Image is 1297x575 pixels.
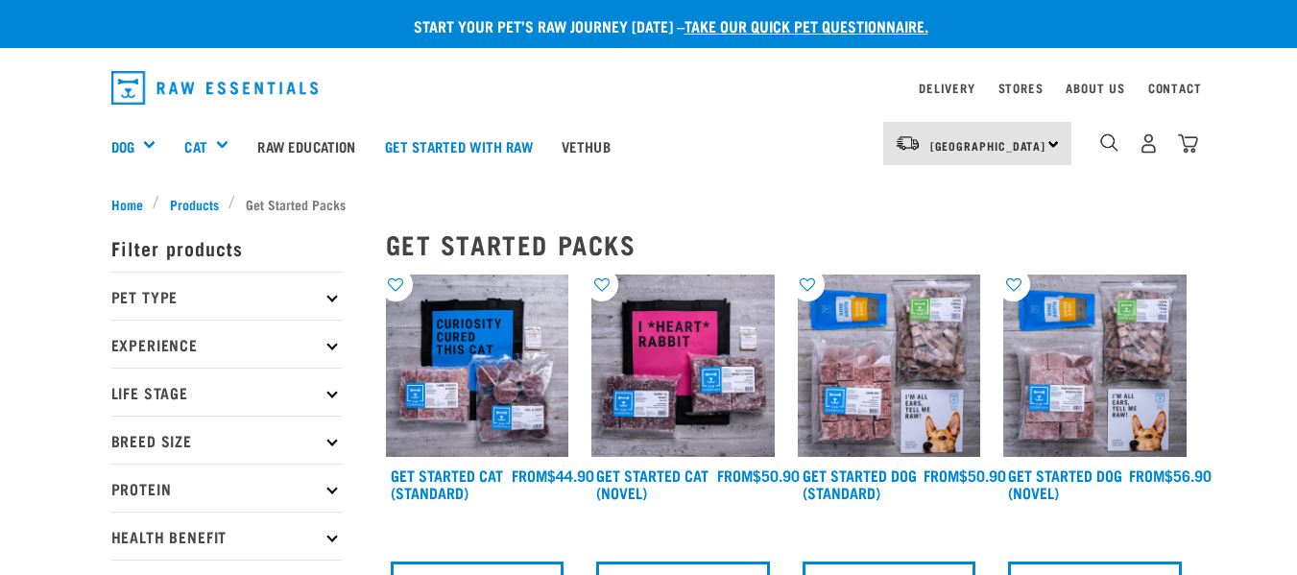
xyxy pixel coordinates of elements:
span: FROM [717,470,753,479]
span: FROM [1129,470,1165,479]
a: take our quick pet questionnaire. [685,21,928,30]
img: Assortment Of Raw Essential Products For Cats Including, Pink And Black Tote Bag With "I *Heart* ... [591,275,775,458]
div: $56.90 [1129,467,1212,484]
p: Life Stage [111,368,342,416]
img: user.png [1139,133,1159,154]
h2: Get Started Packs [386,229,1187,259]
img: NSP Dog Standard Update [798,275,981,458]
span: FROM [924,470,959,479]
a: Get Started Cat (Novel) [596,470,709,496]
img: home-icon-1@2x.png [1100,133,1118,152]
a: Vethub [547,108,625,184]
a: Raw Education [243,108,370,184]
a: Delivery [919,84,974,91]
a: Get Started Cat (Standard) [391,470,503,496]
a: About Us [1066,84,1124,91]
div: $50.90 [717,467,800,484]
p: Pet Type [111,272,342,320]
a: Contact [1148,84,1202,91]
p: Protein [111,464,342,512]
a: Home [111,194,154,214]
a: Products [159,194,228,214]
nav: breadcrumbs [111,194,1187,214]
p: Experience [111,320,342,368]
a: Cat [184,135,206,157]
a: Get Started Dog (Standard) [803,470,917,496]
a: Get started with Raw [371,108,547,184]
p: Filter products [111,224,342,272]
nav: dropdown navigation [96,63,1202,112]
a: Dog [111,135,134,157]
span: Home [111,194,143,214]
img: home-icon@2x.png [1178,133,1198,154]
img: van-moving.png [895,134,921,152]
p: Health Benefit [111,512,342,560]
img: Assortment Of Raw Essential Products For Cats Including, Blue And Black Tote Bag With "Curiosity ... [386,275,569,458]
span: [GEOGRAPHIC_DATA] [930,142,1046,149]
div: $50.90 [924,467,1006,484]
p: Breed Size [111,416,342,464]
a: Get Started Dog (Novel) [1008,470,1122,496]
div: $44.90 [512,467,594,484]
span: FROM [512,470,547,479]
span: Products [170,194,219,214]
img: Raw Essentials Logo [111,71,319,105]
a: Stores [998,84,1044,91]
img: NSP Dog Novel Update [1003,275,1187,458]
